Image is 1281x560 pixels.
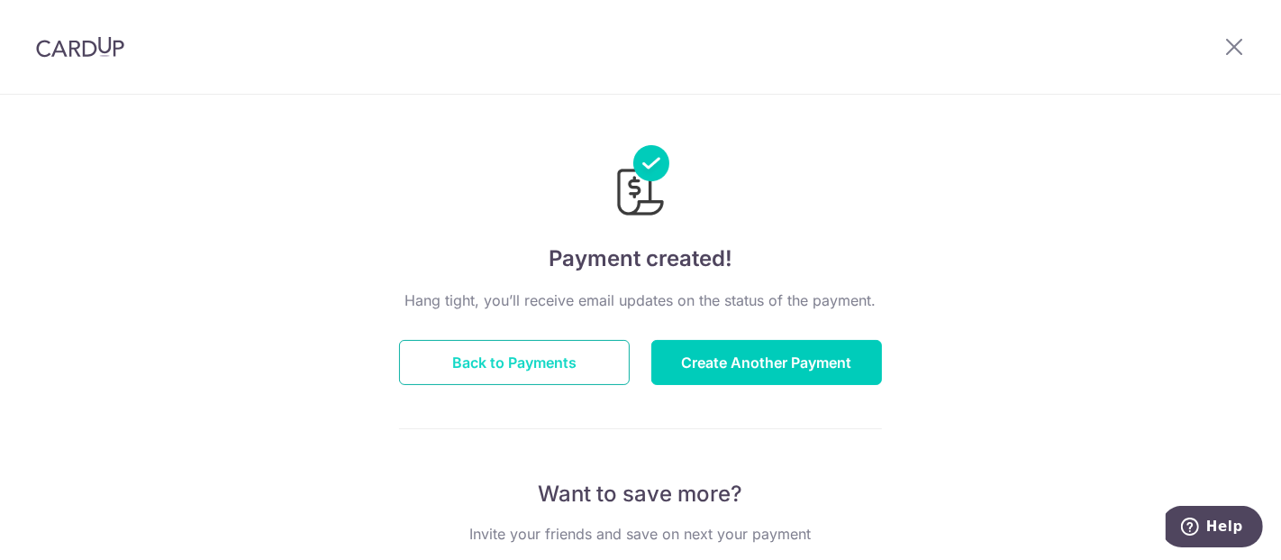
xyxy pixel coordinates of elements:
[1166,506,1263,551] iframe: Opens a widget where you can find more information
[399,480,882,509] p: Want to save more?
[399,523,882,545] p: Invite your friends and save on next your payment
[651,340,882,385] button: Create Another Payment
[612,145,669,221] img: Payments
[399,340,630,385] button: Back to Payments
[399,243,882,275] h4: Payment created!
[399,289,882,311] p: Hang tight, you’ll receive email updates on the status of the payment.
[36,36,124,58] img: CardUp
